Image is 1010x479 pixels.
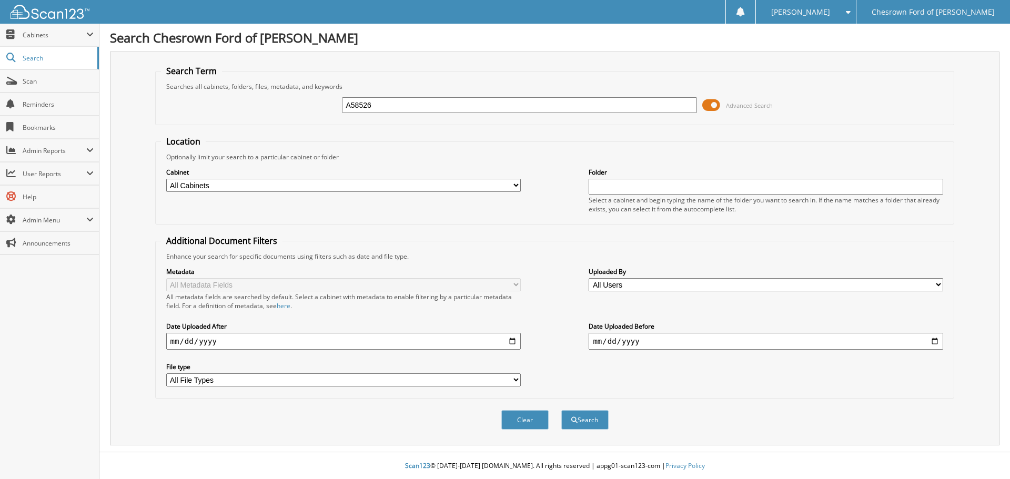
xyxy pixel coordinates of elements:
span: Search [23,54,92,63]
h1: Search Chesrown Ford of [PERSON_NAME] [110,29,999,46]
legend: Search Term [161,65,222,77]
label: Cabinet [166,168,521,177]
span: Help [23,192,94,201]
span: Scan [23,77,94,86]
span: Reminders [23,100,94,109]
div: All metadata fields are searched by default. Select a cabinet with metadata to enable filtering b... [166,292,521,310]
legend: Additional Document Filters [161,235,282,247]
span: [PERSON_NAME] [771,9,830,15]
span: Chesrown Ford of [PERSON_NAME] [872,9,995,15]
input: start [166,333,521,350]
input: end [589,333,943,350]
span: Admin Reports [23,146,86,155]
label: Date Uploaded Before [589,322,943,331]
span: Bookmarks [23,123,94,132]
a: Privacy Policy [665,461,705,470]
div: © [DATE]-[DATE] [DOMAIN_NAME]. All rights reserved | appg01-scan123-com | [99,453,1010,479]
div: Optionally limit your search to a particular cabinet or folder [161,152,949,161]
button: Search [561,410,609,430]
label: Metadata [166,267,521,276]
label: Folder [589,168,943,177]
span: Advanced Search [726,101,773,109]
button: Clear [501,410,549,430]
label: File type [166,362,521,371]
legend: Location [161,136,206,147]
div: Searches all cabinets, folders, files, metadata, and keywords [161,82,949,91]
div: Enhance your search for specific documents using filters such as date and file type. [161,252,949,261]
span: Announcements [23,239,94,248]
span: Cabinets [23,30,86,39]
img: scan123-logo-white.svg [11,5,89,19]
iframe: Chat Widget [957,429,1010,479]
span: Scan123 [405,461,430,470]
span: User Reports [23,169,86,178]
span: Admin Menu [23,216,86,225]
a: here [277,301,290,310]
label: Uploaded By [589,267,943,276]
label: Date Uploaded After [166,322,521,331]
div: Select a cabinet and begin typing the name of the folder you want to search in. If the name match... [589,196,943,213]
